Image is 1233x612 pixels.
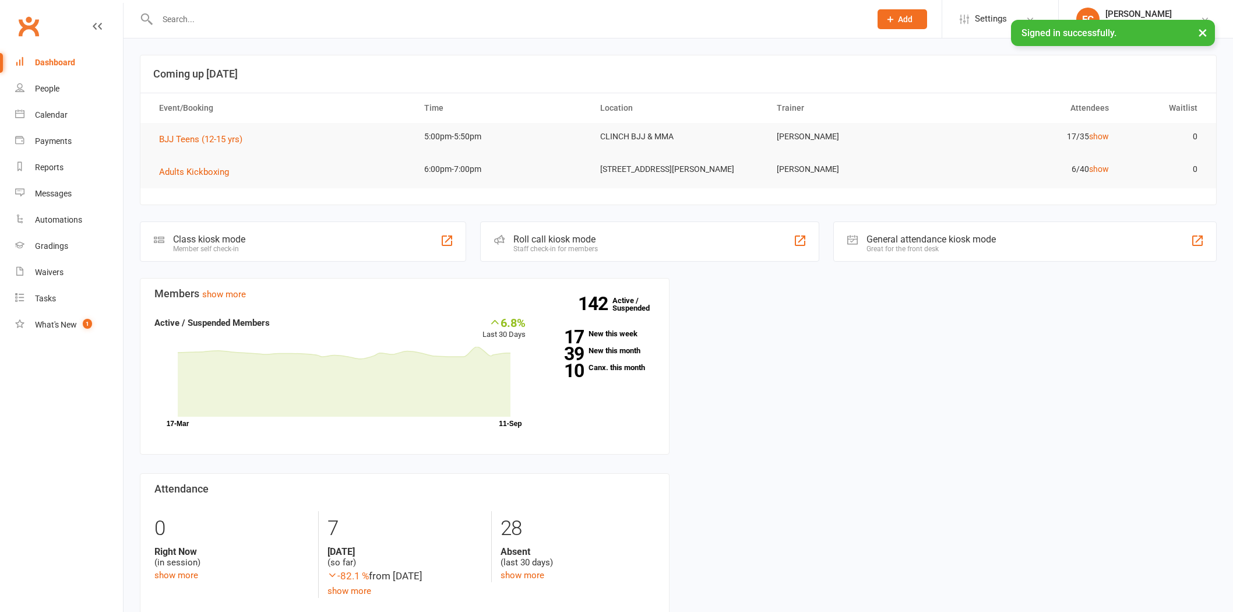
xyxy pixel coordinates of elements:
[543,364,655,371] a: 10Canx. this month
[15,76,123,102] a: People
[327,546,482,568] div: (so far)
[327,511,482,546] div: 7
[35,268,64,277] div: Waivers
[35,215,82,224] div: Automations
[159,167,229,177] span: Adults Kickboxing
[1192,20,1213,45] button: ×
[482,316,526,329] div: 6.8%
[766,123,943,150] td: [PERSON_NAME]
[327,586,371,596] a: show more
[15,312,123,338] a: What's New1
[15,128,123,154] a: Payments
[159,165,237,179] button: Adults Kickboxing
[15,259,123,286] a: Waivers
[501,546,655,568] div: (last 30 days)
[543,330,655,337] a: 17New this week
[15,102,123,128] a: Calendar
[866,234,996,245] div: General attendance kiosk mode
[83,319,92,329] span: 1
[414,123,590,150] td: 5:00pm-5:50pm
[154,11,862,27] input: Search...
[35,58,75,67] div: Dashboard
[898,15,913,24] span: Add
[35,110,68,119] div: Calendar
[1119,93,1207,123] th: Waitlist
[159,134,242,145] span: BJJ Teens (12-15 yrs)
[202,289,246,300] a: show more
[590,123,766,150] td: CLINCH BJJ & MMA
[1119,156,1207,183] td: 0
[35,320,77,329] div: What's New
[35,189,72,198] div: Messages
[543,347,655,354] a: 39New this month
[173,234,245,245] div: Class kiosk mode
[482,316,526,341] div: Last 30 Days
[1119,123,1207,150] td: 0
[414,93,590,123] th: Time
[327,546,482,557] strong: [DATE]
[612,288,664,321] a: 142Active / Suspended
[513,234,598,245] div: Roll call kiosk mode
[15,286,123,312] a: Tasks
[501,511,655,546] div: 28
[154,546,309,557] strong: Right Now
[14,12,43,41] a: Clubworx
[766,156,943,183] td: [PERSON_NAME]
[35,241,68,251] div: Gradings
[543,362,584,379] strong: 10
[943,156,1119,183] td: 6/40
[943,93,1119,123] th: Attendees
[35,163,64,172] div: Reports
[153,68,1203,80] h3: Coming up [DATE]
[543,345,584,363] strong: 39
[766,93,943,123] th: Trainer
[414,156,590,183] td: 6:00pm-7:00pm
[578,295,612,312] strong: 142
[154,288,655,300] h3: Members
[327,570,369,582] span: -82.1 %
[513,245,598,253] div: Staff check-in for members
[1105,19,1186,30] div: Clinch Martial Arts Ltd
[15,154,123,181] a: Reports
[943,123,1119,150] td: 17/35
[15,233,123,259] a: Gradings
[154,483,655,495] h3: Attendance
[1021,27,1116,38] span: Signed in successfully.
[154,511,309,546] div: 0
[154,546,309,568] div: (in session)
[501,570,544,581] a: show more
[543,328,584,346] strong: 17
[15,181,123,207] a: Messages
[501,546,655,557] strong: Absent
[975,6,1007,32] span: Settings
[590,156,766,183] td: [STREET_ADDRESS][PERSON_NAME]
[1105,9,1186,19] div: [PERSON_NAME]
[327,568,482,584] div: from [DATE]
[35,84,59,93] div: People
[154,570,198,581] a: show more
[159,132,251,146] button: BJJ Teens (12-15 yrs)
[1089,132,1109,141] a: show
[15,50,123,76] a: Dashboard
[154,318,270,328] strong: Active / Suspended Members
[15,207,123,233] a: Automations
[35,136,72,146] div: Payments
[878,9,927,29] button: Add
[35,294,56,303] div: Tasks
[1089,164,1109,174] a: show
[590,93,766,123] th: Location
[866,245,996,253] div: Great for the front desk
[149,93,414,123] th: Event/Booking
[1076,8,1100,31] div: FC
[173,245,245,253] div: Member self check-in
